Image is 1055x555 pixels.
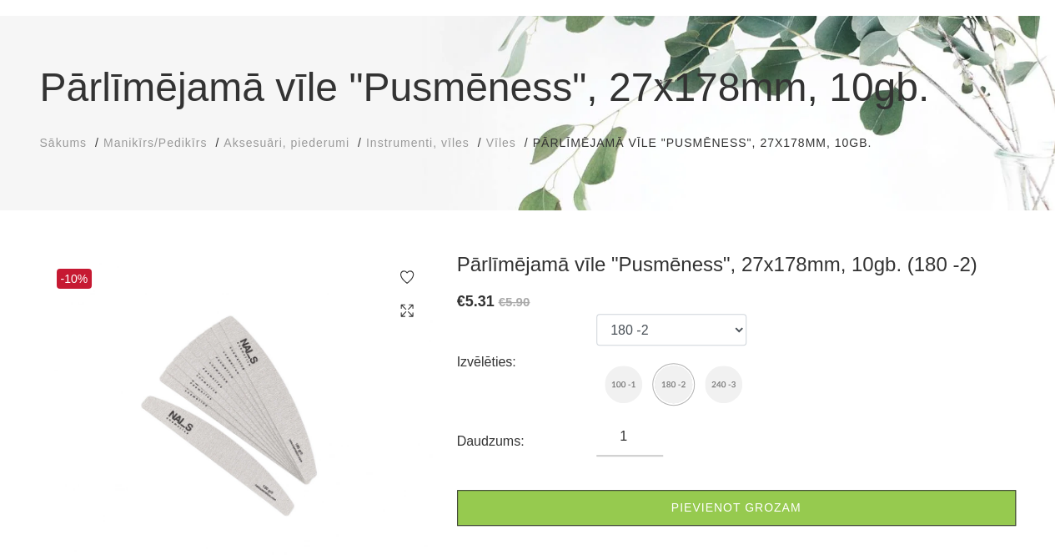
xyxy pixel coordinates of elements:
[224,136,349,149] span: Aksesuāri, piederumi
[655,366,692,403] img: Pārlīmējamā vīle "Pusmēness", 27x178mm, 10gb. (180 -2)
[40,134,88,152] a: Sākums
[705,366,742,403] img: Pārlīmējamā vīle "Pusmēness", 27x178mm, 10gb. (240 -3)
[605,366,642,403] img: Pārlīmējamā vīle "Pusmēness", 27x178mm, 10gb. (100 -1)
[40,136,88,149] span: Sākums
[457,428,597,455] div: Daudzums:
[533,134,889,152] li: Pārlīmējamā vīle "Pusmēness", 27x178mm, 10gb.
[499,295,530,309] s: €5.90
[366,134,470,152] a: Instrumenti, vīles
[457,349,597,376] div: Izvēlēties:
[224,134,349,152] a: Aksesuāri, piederumi
[57,269,93,289] span: -10%
[40,58,1016,118] h1: Pārlīmējamā vīle "Pusmēness", 27x178mm, 10gb.
[457,252,1016,277] h3: Pārlīmējamā vīle "Pusmēness", 27x178mm, 10gb. (180 -2)
[103,134,207,152] a: Manikīrs/Pedikīrs
[103,136,207,149] span: Manikīrs/Pedikīrs
[486,136,516,149] span: Vīles
[457,490,1016,526] a: Pievienot grozam
[465,293,495,310] span: 5.31
[457,293,465,310] span: €
[366,136,470,149] span: Instrumenti, vīles
[486,134,516,152] a: Vīles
